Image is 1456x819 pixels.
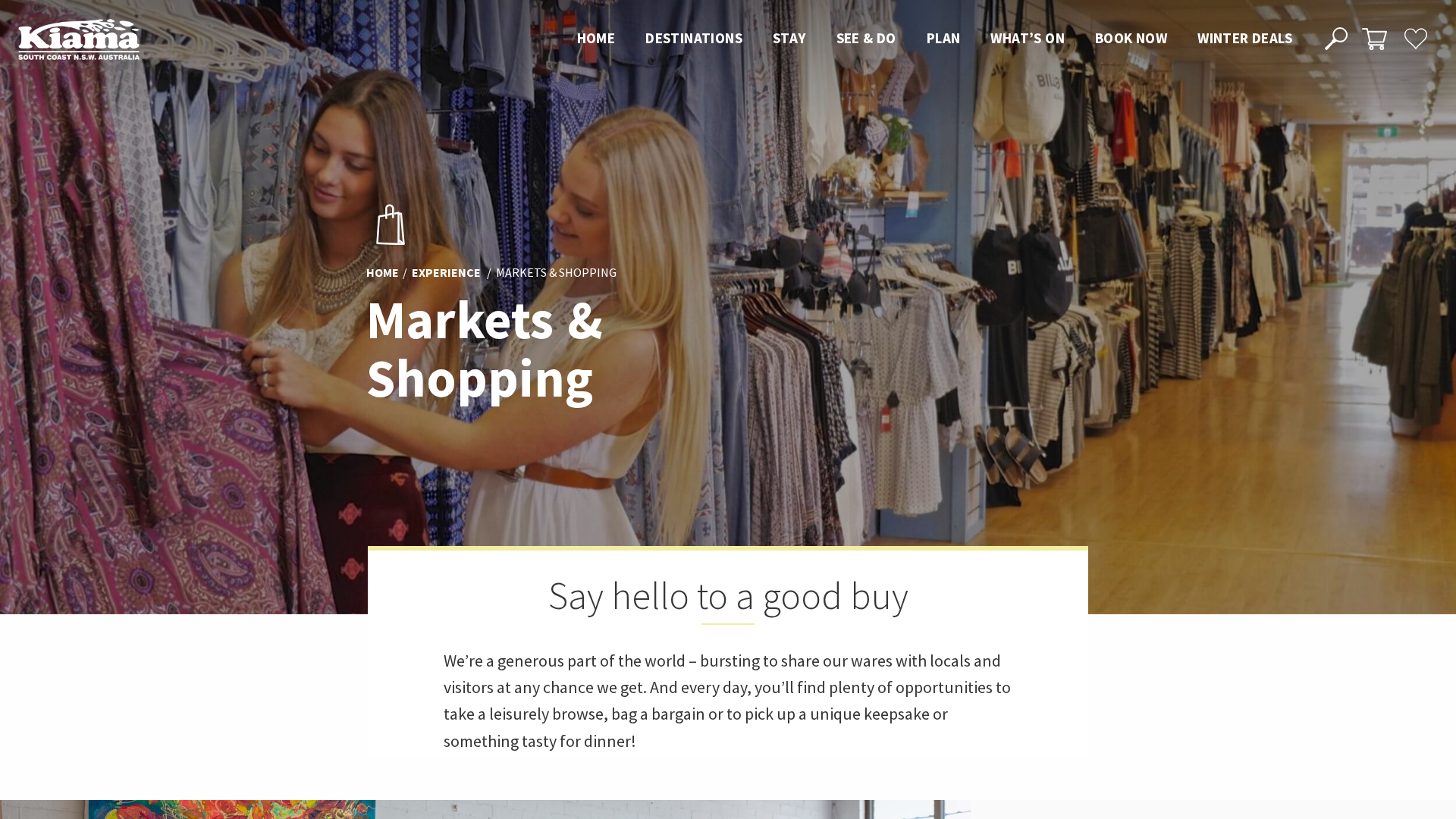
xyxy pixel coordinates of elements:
[836,29,896,47] span: See & Do
[444,648,1012,755] p: We’re a generous part of the world – bursting to share our wares with locals and visitors at any ...
[366,291,795,408] h1: Markets & Shopping
[773,29,806,47] span: Stay
[412,265,481,282] a: Experience
[18,18,140,60] img: Kiama Logo
[496,264,617,284] li: Markets & Shopping
[990,29,1065,47] span: What’s On
[562,27,1307,52] nav: Main Menu
[1095,29,1167,47] span: Book now
[577,29,616,47] span: Home
[645,29,742,47] span: Destinations
[366,265,399,282] a: Home
[444,573,1012,625] h2: Say hello to a good buy
[1197,29,1292,47] span: Winter Deals
[927,29,961,47] span: Plan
